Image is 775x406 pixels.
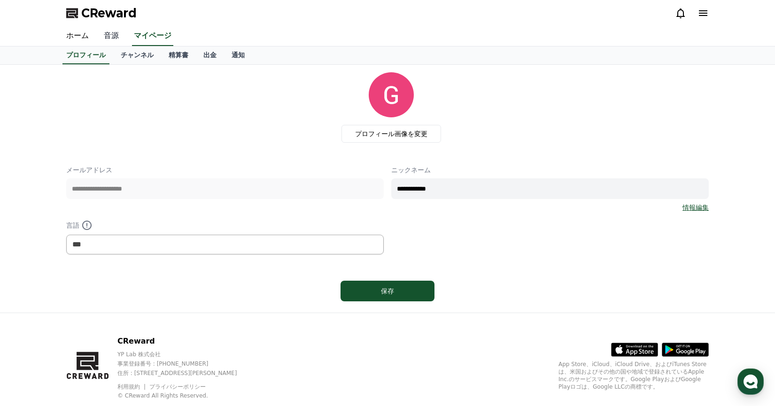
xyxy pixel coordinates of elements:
p: ニックネーム [391,165,709,175]
a: マイページ [132,26,173,46]
p: メールアドレス [66,165,384,175]
a: プロフィール [62,46,109,64]
div: 保存 [359,286,416,296]
p: App Store、iCloud、iCloud Drive、およびiTunes Storeは、米国およびその他の国や地域で登録されているApple Inc.のサービスマークです。Google P... [558,360,709,391]
span: Messages [78,312,106,320]
a: CReward [66,6,137,21]
a: Messages [62,298,121,321]
a: 情報編集 [682,203,709,212]
a: 精算書 [161,46,196,64]
a: 利用規約 [117,383,147,390]
p: 言語 [66,220,384,231]
p: © CReward All Rights Reserved. [117,392,253,399]
a: 音源 [96,26,126,46]
a: Home [3,298,62,321]
label: プロフィール画像を変更 [341,125,441,143]
a: プライバシーポリシー [149,383,206,390]
a: ホーム [59,26,96,46]
p: CReward [117,336,253,347]
img: profile_image [369,72,414,117]
a: 出金 [196,46,224,64]
p: YP Lab 株式会社 [117,351,253,358]
span: Home [24,312,40,319]
a: Settings [121,298,180,321]
a: 通知 [224,46,252,64]
a: チャンネル [113,46,161,64]
button: 保存 [341,281,434,301]
p: 事業登録番号 : [PHONE_NUMBER] [117,360,253,368]
span: CReward [81,6,137,21]
p: 住所 : [STREET_ADDRESS][PERSON_NAME] [117,369,253,377]
span: Settings [139,312,162,319]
